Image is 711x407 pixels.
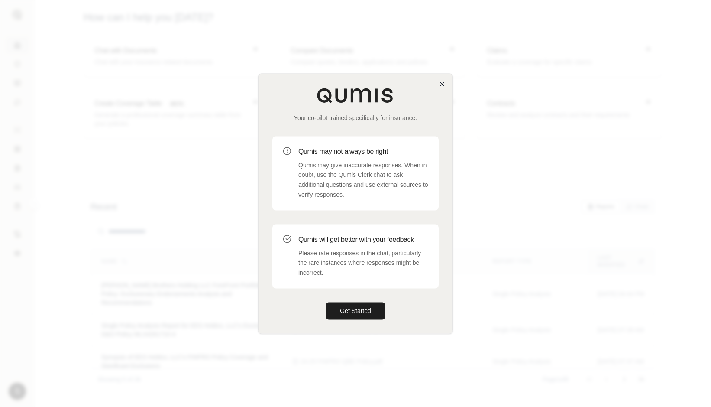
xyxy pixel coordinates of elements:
[298,160,428,200] p: Qumis may give inaccurate responses. When in doubt, use the Qumis Clerk chat to ask additional qu...
[326,302,385,319] button: Get Started
[298,248,428,278] p: Please rate responses in the chat, particularly the rare instances where responses might be incor...
[272,114,439,122] p: Your co-pilot trained specifically for insurance.
[298,147,428,157] h3: Qumis may not always be right
[298,234,428,245] h3: Qumis will get better with your feedback
[317,88,394,103] img: Qumis Logo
